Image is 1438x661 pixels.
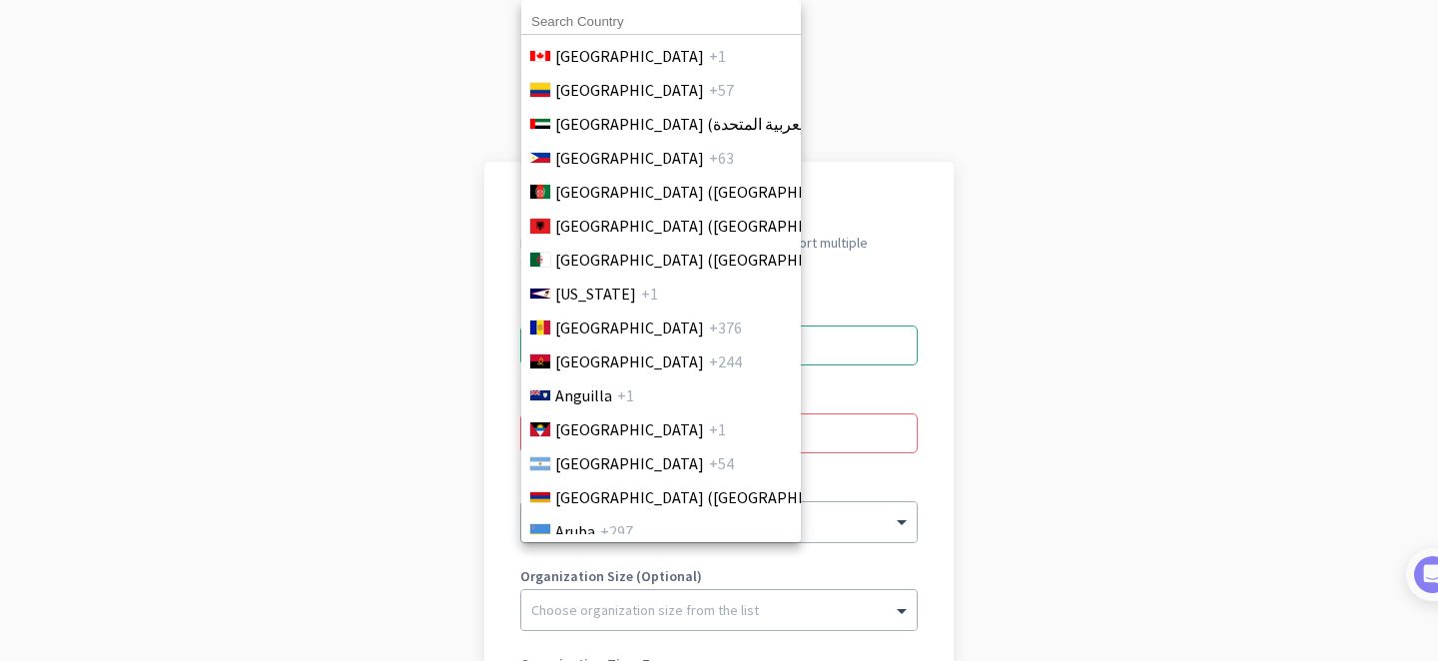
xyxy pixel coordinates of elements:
[600,519,633,543] span: +297
[555,519,595,543] span: Aruba
[555,383,612,407] span: Anguilla
[709,146,734,170] span: +63
[555,78,704,102] span: [GEOGRAPHIC_DATA]
[709,451,734,475] span: +54
[709,349,742,373] span: +244
[555,214,867,238] span: [GEOGRAPHIC_DATA] ([GEOGRAPHIC_DATA])
[521,9,801,35] input: Search Country
[555,485,867,509] span: [GEOGRAPHIC_DATA] ([GEOGRAPHIC_DATA])
[555,349,704,373] span: [GEOGRAPHIC_DATA]
[555,417,704,441] span: [GEOGRAPHIC_DATA]
[617,383,634,407] span: +1
[555,248,867,272] span: [GEOGRAPHIC_DATA] (‫[GEOGRAPHIC_DATA]‬‎)
[555,451,704,475] span: [GEOGRAPHIC_DATA]
[709,417,726,441] span: +1
[555,282,636,306] span: [US_STATE]
[555,44,704,68] span: [GEOGRAPHIC_DATA]
[555,316,704,339] span: [GEOGRAPHIC_DATA]
[641,282,658,306] span: +1
[555,112,871,136] span: [GEOGRAPHIC_DATA] (‫الإمارات العربية المتحدة‬‎)
[709,78,734,102] span: +57
[709,44,726,68] span: +1
[709,316,742,339] span: +376
[555,146,704,170] span: [GEOGRAPHIC_DATA]
[555,180,867,204] span: [GEOGRAPHIC_DATA] (‫[GEOGRAPHIC_DATA]‬‎)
